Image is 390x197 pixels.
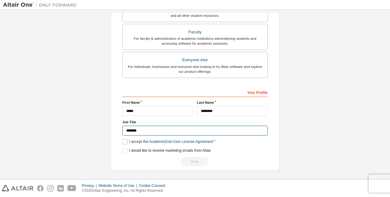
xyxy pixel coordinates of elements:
div: Your Profile [122,87,268,97]
label: I would like to receive marketing emails from Altair [122,148,211,153]
a: Academic End-User License Agreement [149,139,213,144]
label: First Name [122,100,193,105]
p: © 2025 Altair Engineering, Inc. All Rights Reserved. [82,188,169,193]
div: For faculty & administrators of academic institutions administering students and accessing softwa... [126,36,264,46]
img: youtube.svg [67,185,76,191]
label: Last Name [197,100,268,105]
img: instagram.svg [47,185,54,191]
div: Website Terms of Use [98,183,139,188]
label: I accept the [122,139,213,144]
img: altair_logo.svg [2,185,33,191]
div: Privacy [82,183,98,188]
img: facebook.svg [37,185,44,191]
div: For currently enrolled students looking to access the free Altair Student Edition bundle and all ... [126,8,264,18]
div: For individuals, businesses and everyone else looking to try Altair software and explore our prod... [126,64,264,74]
img: linkedin.svg [57,185,64,191]
label: Job Title [122,120,268,125]
div: Faculty [126,28,264,36]
div: Everyone else [126,56,264,64]
div: Read and acccept EULA to continue [122,157,268,166]
img: Altair One [3,2,80,8]
div: Cookie Consent [139,183,169,188]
